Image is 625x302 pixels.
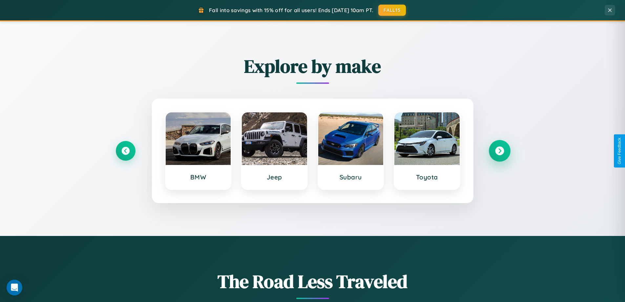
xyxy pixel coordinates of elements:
div: Give Feedback [617,138,622,164]
h2: Explore by make [116,54,510,79]
h3: Toyota [401,173,453,181]
h3: BMW [172,173,224,181]
button: FALL15 [378,5,406,16]
h1: The Road Less Traveled [116,269,510,294]
h3: Subaru [325,173,377,181]
div: Open Intercom Messenger [7,280,22,295]
span: Fall into savings with 15% off for all users! Ends [DATE] 10am PT. [209,7,373,13]
h3: Jeep [248,173,301,181]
